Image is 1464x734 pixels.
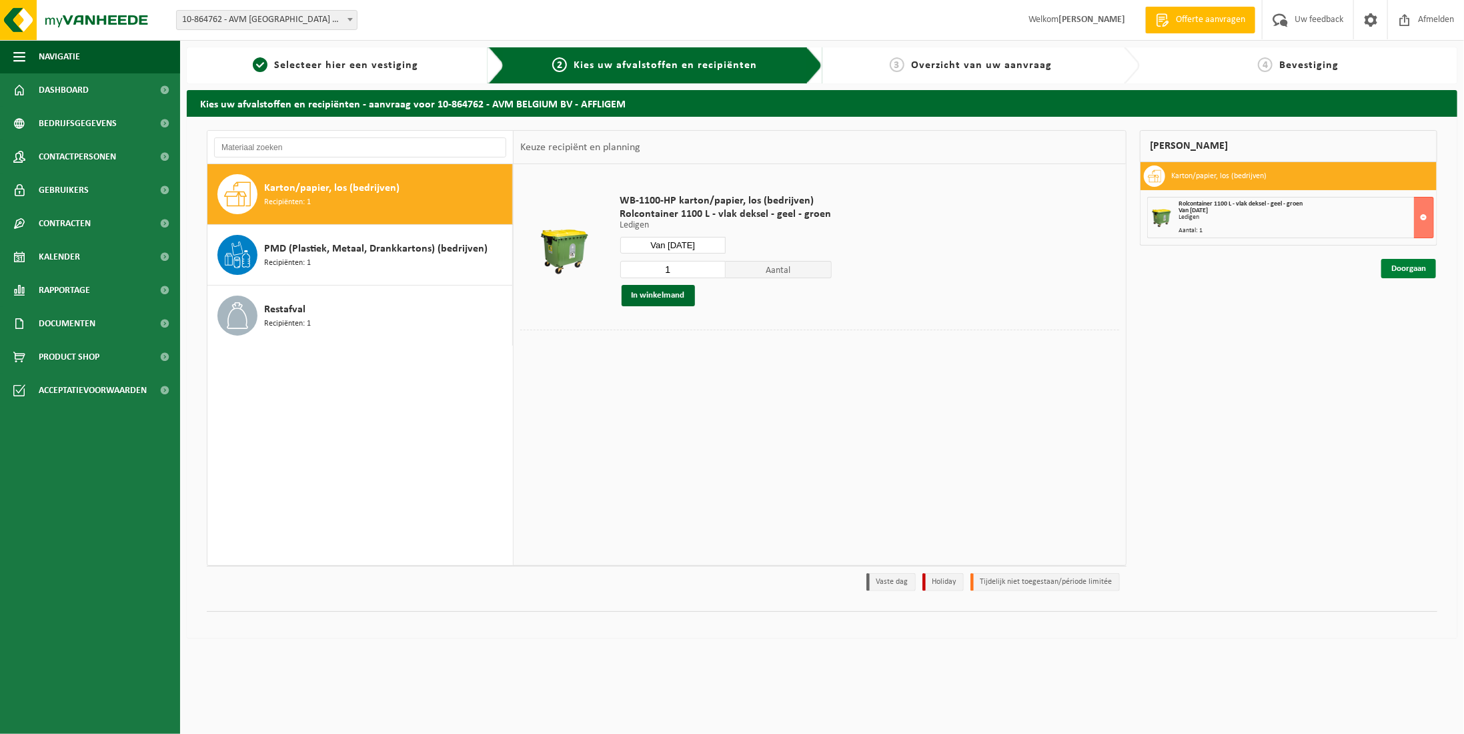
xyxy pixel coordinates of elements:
span: Karton/papier, los (bedrijven) [264,180,400,196]
div: [PERSON_NAME] [1140,130,1437,162]
button: Karton/papier, los (bedrijven) Recipiënten: 1 [207,164,513,225]
strong: Van [DATE] [1179,207,1209,214]
h2: Kies uw afvalstoffen en recipiënten - aanvraag voor 10-864762 - AVM BELGIUM BV - AFFLIGEM [187,90,1457,116]
button: Restafval Recipiënten: 1 [207,286,513,346]
span: Overzicht van uw aanvraag [911,60,1052,71]
span: 2 [552,57,567,72]
span: Rolcontainer 1100 L - vlak deksel - geel - groen [620,208,832,221]
a: Offerte aanvragen [1145,7,1255,33]
span: 4 [1258,57,1273,72]
li: Vaste dag [866,573,916,591]
span: Acceptatievoorwaarden [39,374,147,407]
span: Documenten [39,307,95,340]
h3: Karton/papier, los (bedrijven) [1172,165,1267,187]
span: Gebruikers [39,173,89,207]
span: Offerte aanvragen [1173,13,1249,27]
div: Keuze recipiënt en planning [514,131,647,164]
span: Bevestiging [1279,60,1339,71]
span: 1 [253,57,267,72]
span: Recipiënten: 1 [264,257,311,270]
span: Recipiënten: 1 [264,196,311,209]
span: WB-1100-HP karton/papier, los (bedrijven) [620,194,832,208]
span: Contactpersonen [39,140,116,173]
div: Ledigen [1179,214,1433,221]
div: Aantal: 1 [1179,228,1433,234]
span: Contracten [39,207,91,240]
span: Product Shop [39,340,99,374]
span: Kies uw afvalstoffen en recipiënten [574,60,757,71]
span: 3 [890,57,904,72]
span: Recipiënten: 1 [264,318,311,330]
span: Rapportage [39,274,90,307]
input: Materiaal zoeken [214,137,506,157]
span: Kalender [39,240,80,274]
span: 10-864762 - AVM BELGIUM BV - AFFLIGEM [176,10,357,30]
strong: [PERSON_NAME] [1058,15,1125,25]
span: PMD (Plastiek, Metaal, Drankkartons) (bedrijven) [264,241,488,257]
span: Restafval [264,302,305,318]
span: Selecteer hier een vestiging [274,60,418,71]
li: Holiday [922,573,964,591]
a: 1Selecteer hier een vestiging [193,57,478,73]
span: Dashboard [39,73,89,107]
span: Rolcontainer 1100 L - vlak deksel - geel - groen [1179,200,1303,208]
span: Aantal [726,261,832,278]
a: Doorgaan [1381,259,1436,278]
li: Tijdelijk niet toegestaan/période limitée [970,573,1120,591]
span: Bedrijfsgegevens [39,107,117,140]
input: Selecteer datum [620,237,726,254]
span: 10-864762 - AVM BELGIUM BV - AFFLIGEM [177,11,357,29]
span: Navigatie [39,40,80,73]
button: In winkelmand [622,285,695,306]
button: PMD (Plastiek, Metaal, Drankkartons) (bedrijven) Recipiënten: 1 [207,225,513,286]
p: Ledigen [620,221,832,230]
